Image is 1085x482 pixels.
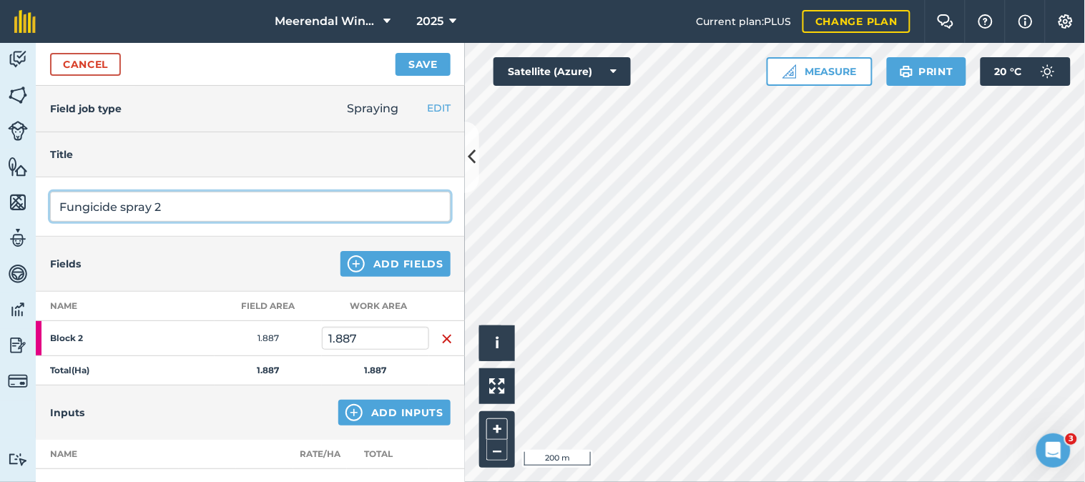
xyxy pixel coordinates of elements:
[1036,433,1071,468] iframe: Intercom live chat
[396,53,451,76] button: Save
[981,57,1071,86] button: 20 °C
[1034,57,1062,86] img: svg+xml;base64,PD94bWwgdmVyc2lvbj0iMS4wIiBlbmNvZGluZz0idXRmLTgiPz4KPCEtLSBHZW5lcmF0b3I6IEFkb2JlIE...
[348,255,365,272] img: svg+xml;base64,PHN2ZyB4bWxucz0iaHR0cDovL3d3dy53My5vcmcvMjAwMC9zdmciIHdpZHRoPSIxNCIgaGVpZ2h0PSIyNC...
[427,100,451,116] button: EDIT
[50,101,122,117] h4: Field job type
[340,251,451,277] button: Add Fields
[1057,14,1074,29] img: A cog icon
[8,192,28,213] img: svg+xml;base64,PHN2ZyB4bWxucz0iaHR0cDovL3d3dy53My5vcmcvMjAwMC9zdmciIHdpZHRoPSI1NiIgaGVpZ2h0PSI2MC...
[50,192,451,222] input: What needs doing?
[8,156,28,177] img: svg+xml;base64,PHN2ZyB4bWxucz0iaHR0cDovL3d3dy53My5vcmcvMjAwMC9zdmciIHdpZHRoPSI1NiIgaGVpZ2h0PSI2MC...
[486,418,508,440] button: +
[50,147,451,162] h4: Title
[50,333,162,344] strong: Block 2
[8,335,28,356] img: svg+xml;base64,PD94bWwgdmVyc2lvbj0iMS4wIiBlbmNvZGluZz0idXRmLTgiPz4KPCEtLSBHZW5lcmF0b3I6IEFkb2JlIE...
[1066,433,1077,445] span: 3
[977,14,994,29] img: A question mark icon
[8,121,28,141] img: svg+xml;base64,PD94bWwgdmVyc2lvbj0iMS4wIiBlbmNvZGluZz0idXRmLTgiPz4KPCEtLSBHZW5lcmF0b3I6IEFkb2JlIE...
[275,13,378,30] span: Meerendal Wine Estate
[365,365,387,375] strong: 1.887
[8,371,28,391] img: svg+xml;base64,PD94bWwgdmVyc2lvbj0iMS4wIiBlbmNvZGluZz0idXRmLTgiPz4KPCEtLSBHZW5lcmF0b3I6IEFkb2JlIE...
[215,292,322,321] th: Field Area
[1018,13,1033,30] img: svg+xml;base64,PHN2ZyB4bWxucz0iaHR0cDovL3d3dy53My5vcmcvMjAwMC9zdmciIHdpZHRoPSIxNyIgaGVpZ2h0PSIxNy...
[347,440,429,469] th: Total
[782,64,797,79] img: Ruler icon
[8,453,28,466] img: svg+xml;base64,PD94bWwgdmVyc2lvbj0iMS4wIiBlbmNvZGluZz0idXRmLTgiPz4KPCEtLSBHZW5lcmF0b3I6IEFkb2JlIE...
[8,49,28,70] img: svg+xml;base64,PD94bWwgdmVyc2lvbj0iMS4wIiBlbmNvZGluZz0idXRmLTgiPz4KPCEtLSBHZW5lcmF0b3I6IEFkb2JlIE...
[479,325,515,361] button: i
[338,400,451,426] button: Add Inputs
[215,321,322,356] td: 1.887
[50,405,84,420] h4: Inputs
[767,57,873,86] button: Measure
[293,440,347,469] th: Rate/ Ha
[441,330,453,348] img: svg+xml;base64,PHN2ZyB4bWxucz0iaHR0cDovL3d3dy53My5vcmcvMjAwMC9zdmciIHdpZHRoPSIxNiIgaGVpZ2h0PSIyNC...
[36,440,179,469] th: Name
[937,14,954,29] img: Two speech bubbles overlapping with the left bubble in the forefront
[8,263,28,285] img: svg+xml;base64,PD94bWwgdmVyc2lvbj0iMS4wIiBlbmNvZGluZz0idXRmLTgiPz4KPCEtLSBHZW5lcmF0b3I6IEFkb2JlIE...
[995,57,1022,86] span: 20 ° C
[489,378,505,394] img: Four arrows, one pointing top left, one top right, one bottom right and the last bottom left
[887,57,967,86] button: Print
[494,57,631,86] button: Satellite (Azure)
[8,227,28,249] img: svg+xml;base64,PD94bWwgdmVyc2lvbj0iMS4wIiBlbmNvZGluZz0idXRmLTgiPz4KPCEtLSBHZW5lcmF0b3I6IEFkb2JlIE...
[14,10,36,33] img: fieldmargin Logo
[495,334,499,352] span: i
[417,13,444,30] span: 2025
[802,10,910,33] a: Change plan
[50,53,121,76] a: Cancel
[8,299,28,320] img: svg+xml;base64,PD94bWwgdmVyc2lvbj0iMS4wIiBlbmNvZGluZz0idXRmLTgiPz4KPCEtLSBHZW5lcmF0b3I6IEFkb2JlIE...
[50,365,89,375] strong: Total ( Ha )
[322,292,429,321] th: Work area
[696,14,791,29] span: Current plan : PLUS
[486,440,508,461] button: –
[900,63,913,80] img: svg+xml;base64,PHN2ZyB4bWxucz0iaHR0cDovL3d3dy53My5vcmcvMjAwMC9zdmciIHdpZHRoPSIxOSIgaGVpZ2h0PSIyNC...
[257,365,280,375] strong: 1.887
[345,404,363,421] img: svg+xml;base64,PHN2ZyB4bWxucz0iaHR0cDovL3d3dy53My5vcmcvMjAwMC9zdmciIHdpZHRoPSIxNCIgaGVpZ2h0PSIyNC...
[50,256,81,272] h4: Fields
[36,292,215,321] th: Name
[8,84,28,106] img: svg+xml;base64,PHN2ZyB4bWxucz0iaHR0cDovL3d3dy53My5vcmcvMjAwMC9zdmciIHdpZHRoPSI1NiIgaGVpZ2h0PSI2MC...
[347,102,398,115] span: Spraying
